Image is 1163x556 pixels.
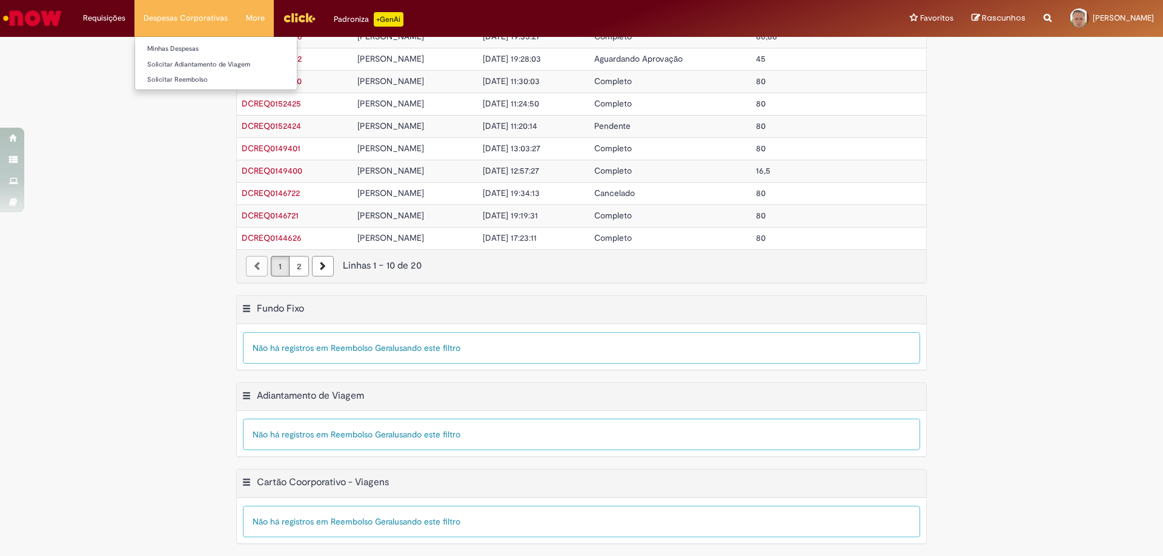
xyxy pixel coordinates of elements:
button: Fundo Fixo Menu de contexto [242,303,251,318]
img: click_logo_yellow_360x200.png [283,8,316,27]
span: 86,88 [756,31,777,42]
span: [PERSON_NAME] [357,188,424,198]
span: [DATE] 19:28:03 [483,53,541,64]
span: [PERSON_NAME] [357,210,424,221]
nav: paginação [237,249,926,283]
span: [DATE] 19:34:13 [483,188,540,198]
a: Rascunhos [972,13,1025,24]
span: usando este filtro [394,429,460,440]
a: Página 2 [289,256,309,276]
span: 80 [756,76,766,87]
span: Aguardando Aprovação [594,53,683,64]
a: Solicitar Reembolso [135,73,297,87]
div: Não há registros em Reembolso Geral [243,419,920,450]
a: Abrir Registro: DCREQ0149401 [242,143,300,154]
span: 80 [756,143,766,154]
button: Adiantamento de Viagem Menu de contexto [242,390,251,405]
span: [DATE] 11:20:14 [483,120,537,131]
span: 80 [756,188,766,198]
span: DCREQ0146721 [242,210,299,221]
span: [PERSON_NAME] [357,143,424,154]
span: [DATE] 13:03:27 [483,143,540,154]
span: Completo [594,76,632,87]
h2: Adiantamento de Viagem [257,390,364,402]
span: Completo [594,165,632,176]
div: Linhas 1 − 10 de 20 [246,259,917,273]
span: Favoritos [920,12,953,24]
span: Requisições [83,12,125,24]
span: DCREQ0146722 [242,188,300,198]
a: Próxima página [312,256,334,276]
span: Completo [594,232,632,243]
span: DCREQ0152425 [242,98,301,109]
span: Completo [594,143,632,154]
span: [DATE] 11:30:03 [483,76,540,87]
a: Abrir Registro: DCREQ0144626 [242,232,302,243]
span: [PERSON_NAME] [357,31,424,42]
span: [PERSON_NAME] [357,76,424,87]
a: Abrir Registro: DCREQ0149400 [242,165,302,176]
a: Solicitar Adiantamento de Viagem [135,58,297,71]
span: [PERSON_NAME] [357,98,424,109]
span: usando este filtro [394,516,460,527]
ul: Despesas Corporativas [134,36,297,90]
div: Padroniza [334,12,403,27]
span: Completo [594,210,632,221]
a: Abrir Registro: DCREQ0146722 [242,188,300,198]
a: Abrir Registro: DCREQ0152424 [242,120,301,131]
span: usando este filtro [394,342,460,353]
a: Página 1 [271,256,290,276]
span: Despesas Corporativas [144,12,228,24]
h2: Fundo Fixo [257,303,304,315]
span: Completo [594,31,632,42]
span: 45 [756,53,766,64]
button: Cartão Coorporativo - Viagens Menu de contexto [242,476,251,492]
h2: Cartão Coorporativo - Viagens [257,476,389,488]
img: ServiceNow [1,6,64,30]
a: Abrir Registro: DCREQ0146721 [242,210,299,221]
p: +GenAi [374,12,403,27]
a: Abrir Registro: DCREQ0152425 [242,98,301,109]
span: Cancelado [594,188,635,198]
a: Minhas Despesas [135,42,297,56]
span: [DATE] 19:35:27 [483,31,540,42]
span: DCREQ0144626 [242,232,302,243]
span: 80 [756,210,766,221]
span: DCREQ0152424 [242,120,301,131]
span: Completo [594,98,632,109]
span: [PERSON_NAME] [357,232,424,243]
span: DCREQ0149400 [242,165,302,176]
span: 80 [756,98,766,109]
div: Não há registros em Reembolso Geral [243,332,920,364]
span: [DATE] 11:24:50 [483,98,539,109]
span: 80 [756,120,766,131]
div: Não há registros em Reembolso Geral [243,506,920,537]
span: [PERSON_NAME] [357,120,424,131]
span: Pendente [594,120,631,131]
span: [DATE] 12:57:27 [483,165,539,176]
span: [PERSON_NAME] [357,53,424,64]
span: DCREQ0149401 [242,143,300,154]
span: More [246,12,265,24]
span: 16,5 [756,165,770,176]
span: [DATE] 19:19:31 [483,210,538,221]
span: [PERSON_NAME] [357,165,424,176]
span: [PERSON_NAME] [1093,13,1154,23]
span: Rascunhos [982,12,1025,24]
span: 80 [756,232,766,243]
span: [DATE] 17:23:11 [483,232,537,243]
